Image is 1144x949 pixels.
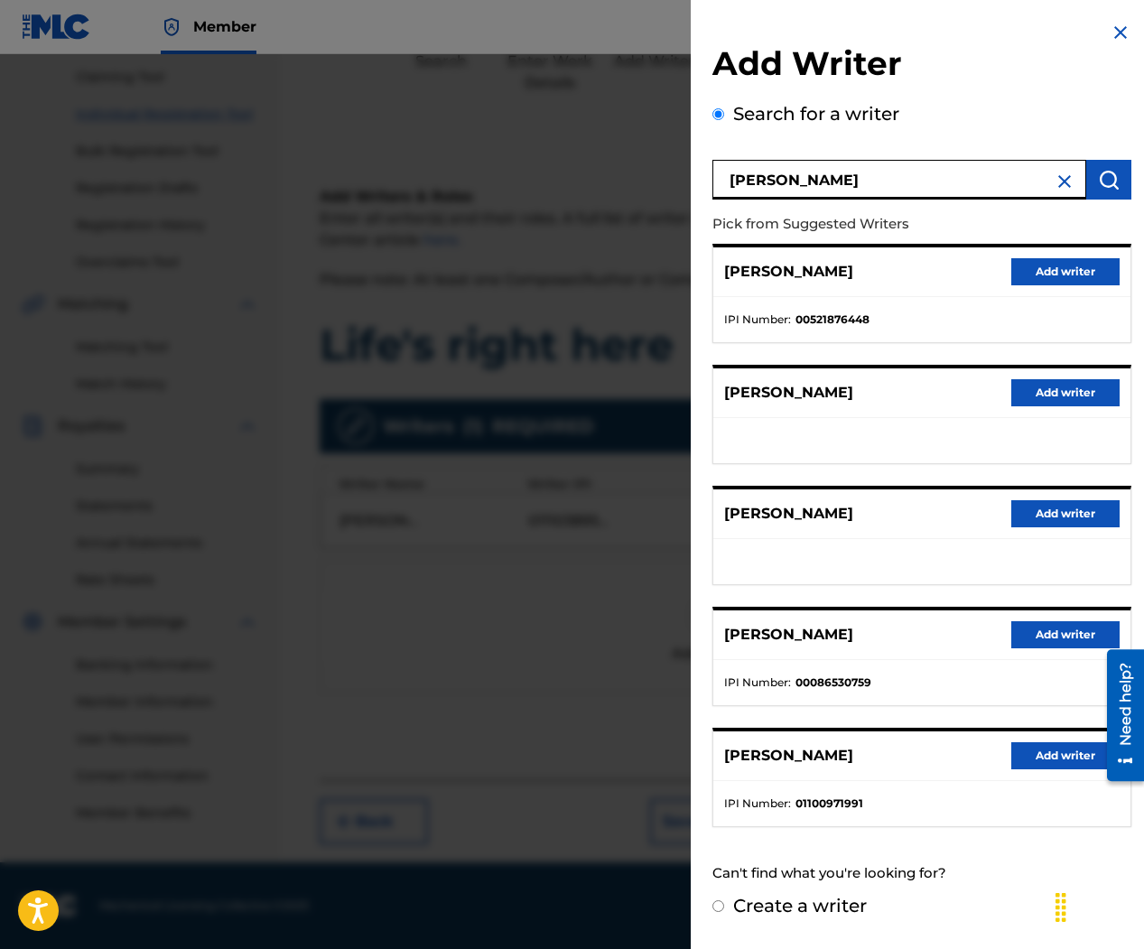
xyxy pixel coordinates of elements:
button: Add writer [1011,742,1120,769]
iframe: Resource Center [1093,642,1144,787]
button: Add writer [1011,258,1120,285]
div: Drag [1046,880,1075,935]
p: [PERSON_NAME] [724,382,853,404]
strong: 00521876448 [795,312,870,328]
button: Add writer [1011,500,1120,527]
p: [PERSON_NAME] [724,261,853,283]
button: Add writer [1011,379,1120,406]
label: Create a writer [733,895,867,916]
img: Top Rightsholder [161,16,182,38]
strong: 01100971991 [795,795,863,812]
p: [PERSON_NAME] [724,745,853,767]
span: Member [193,16,256,37]
span: IPI Number : [724,312,791,328]
label: Search for a writer [733,103,899,125]
img: Search Works [1098,169,1120,191]
p: [PERSON_NAME] [724,624,853,646]
span: IPI Number : [724,675,791,691]
p: [PERSON_NAME] [724,503,853,525]
span: IPI Number : [724,795,791,812]
button: Add writer [1011,621,1120,648]
p: Pick from Suggested Writers [712,205,1028,244]
img: close [1054,171,1075,192]
div: Can't find what you're looking for? [712,854,1131,893]
iframe: Chat Widget [1054,862,1144,949]
img: MLC Logo [22,14,91,40]
h2: Add Writer [712,43,1131,89]
strong: 00086530759 [795,675,871,691]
